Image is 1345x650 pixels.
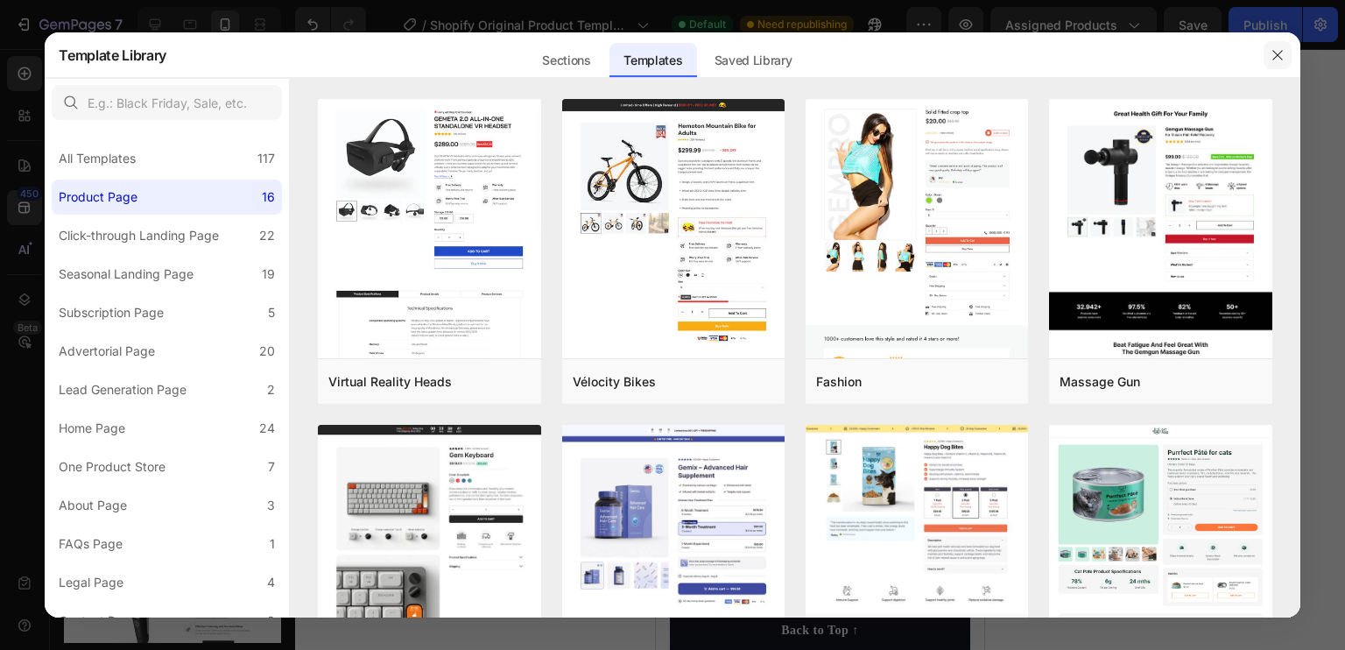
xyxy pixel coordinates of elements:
div: 7 [268,456,275,477]
p: Said they wish they bought it sooner. [103,111,313,130]
p: 84% [15,30,76,74]
div: 2 [267,379,275,400]
div: Click-through Landing Page [59,225,219,246]
div: Drop element here [129,200,222,214]
div: FAQs Page [59,533,123,555]
div: Home Page [59,418,125,439]
div: Lead Generation Page [59,379,187,400]
div: 1 [270,533,275,555]
div: Templates [609,43,696,78]
div: Massage Gun [1060,371,1140,392]
h2: Template Library [59,32,166,78]
p: Frequently Asked Questions [15,333,313,413]
div: Vélocity Bikes [573,371,656,392]
button: Back to Top ↑ [14,562,314,601]
div: Subscription Page [59,302,164,323]
div: Advertorial Page [59,341,155,362]
p: Said they lost 15 pounds within a month [104,33,313,70]
p: 92% [15,99,75,143]
div: All Templates [59,148,136,169]
div: Legal Page [59,572,123,593]
div: Seasonal Landing Page [59,264,194,285]
div: About Page [59,495,127,516]
div: 2 [267,611,275,632]
div: 20 [259,341,275,362]
div: 24 [259,418,275,439]
div: Fashion [816,371,862,392]
div: 117 [257,148,275,169]
div: 22 [259,225,275,246]
div: Sections [528,43,604,78]
div: 5 [268,302,275,323]
input: E.g.: Black Friday, Sale, etc. [52,85,282,120]
div: Virtual Reality Heads [328,371,452,392]
div: 16 [262,187,275,208]
div: 4 [267,572,275,593]
div: Product Page [59,187,137,208]
div: One Product Store [59,456,165,477]
div: 19 [262,264,275,285]
div: Contact Page [59,611,137,632]
div: 3 [267,495,275,516]
div: Saved Library [701,43,806,78]
p: What makes the Truvaya Assisted Sit-Up Machine different from other at home equipment? [29,466,272,521]
div: Back to Top ↑ [125,572,203,590]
